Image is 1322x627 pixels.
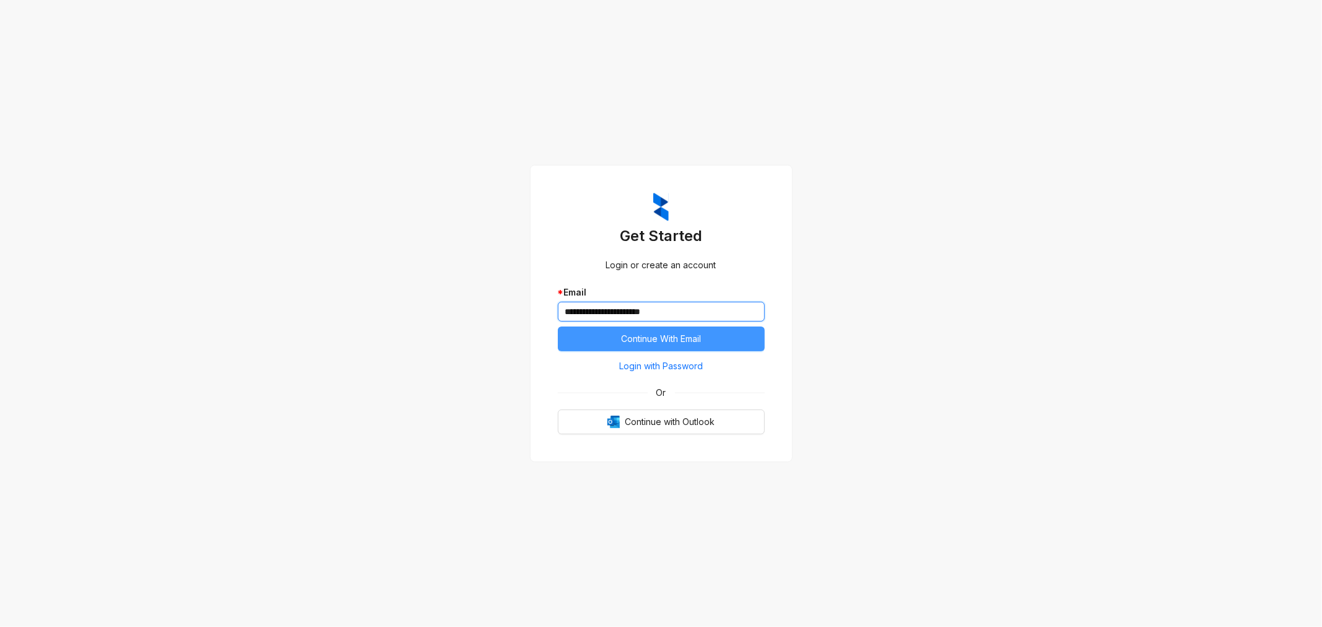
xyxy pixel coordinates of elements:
[621,332,701,346] span: Continue With Email
[558,258,765,272] div: Login or create an account
[558,356,765,376] button: Login with Password
[607,416,620,428] img: Outlook
[625,415,715,429] span: Continue with Outlook
[653,193,669,221] img: ZumaIcon
[619,359,703,373] span: Login with Password
[558,226,765,246] h3: Get Started
[558,286,765,299] div: Email
[558,410,765,434] button: OutlookContinue with Outlook
[558,327,765,351] button: Continue With Email
[648,386,675,400] span: Or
